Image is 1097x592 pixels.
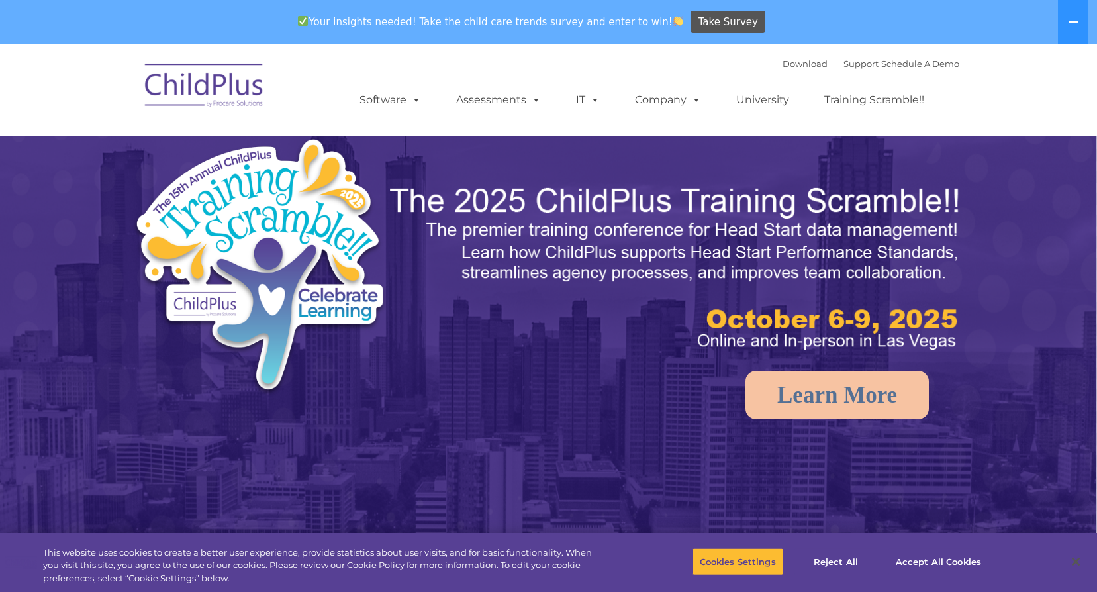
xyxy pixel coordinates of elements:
a: Assessments [443,87,554,113]
a: Training Scramble!! [811,87,937,113]
div: This website uses cookies to create a better user experience, provide statistics about user visit... [43,546,603,585]
button: Cookies Settings [692,548,783,575]
a: University [723,87,802,113]
img: ✅ [298,16,308,26]
img: ChildPlus by Procare Solutions [138,54,271,121]
span: Last name [184,87,224,97]
img: 👏 [673,16,683,26]
a: IT [563,87,613,113]
span: Phone number [184,142,240,152]
a: Company [622,87,714,113]
a: Software [346,87,434,113]
font: | [783,58,959,69]
a: Take Survey [691,11,765,34]
a: Download [783,58,828,69]
button: Reject All [794,548,877,575]
span: Your insights needed! Take the child care trends survey and enter to win! [293,9,689,34]
a: Support [843,58,879,69]
button: Accept All Cookies [888,548,988,575]
a: Schedule A Demo [881,58,959,69]
span: Take Survey [698,11,758,34]
button: Close [1061,547,1090,576]
a: Learn More [745,371,929,419]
